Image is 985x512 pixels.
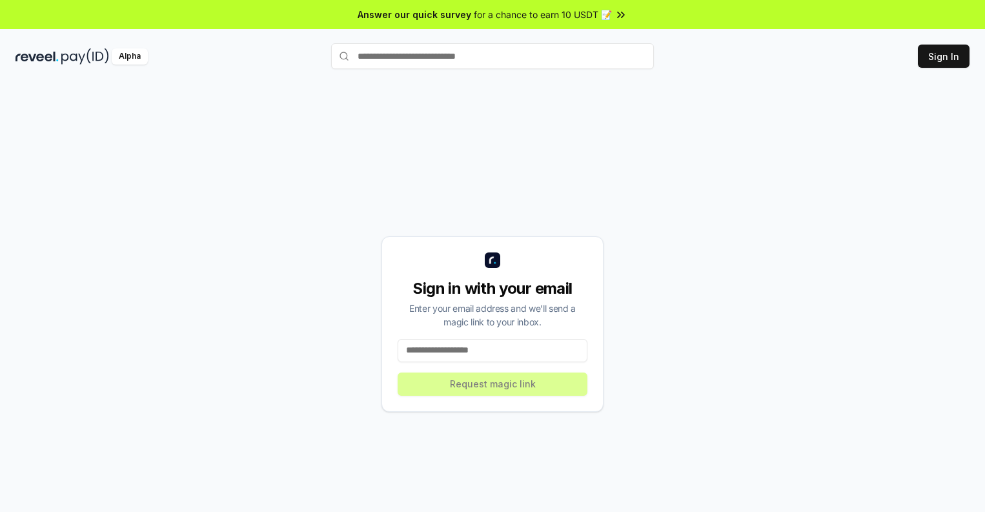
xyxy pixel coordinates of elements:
[918,45,970,68] button: Sign In
[358,8,471,21] span: Answer our quick survey
[61,48,109,65] img: pay_id
[398,278,587,299] div: Sign in with your email
[112,48,148,65] div: Alpha
[398,302,587,329] div: Enter your email address and we’ll send a magic link to your inbox.
[474,8,612,21] span: for a chance to earn 10 USDT 📝
[485,252,500,268] img: logo_small
[15,48,59,65] img: reveel_dark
